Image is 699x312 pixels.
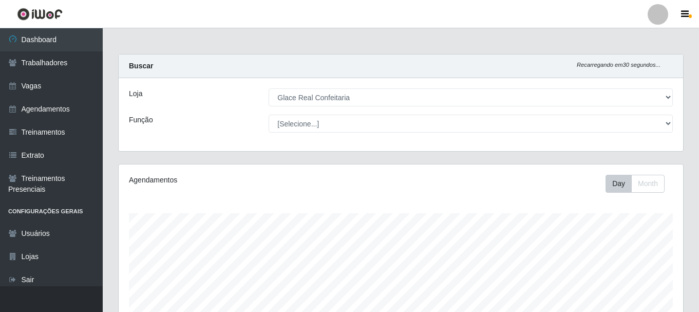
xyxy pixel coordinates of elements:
[129,88,142,99] label: Loja
[606,175,665,193] div: First group
[577,62,660,68] i: Recarregando em 30 segundos...
[631,175,665,193] button: Month
[17,8,63,21] img: CoreUI Logo
[606,175,673,193] div: Toolbar with button groups
[129,115,153,125] label: Função
[129,62,153,70] strong: Buscar
[606,175,632,193] button: Day
[129,175,347,186] div: Agendamentos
